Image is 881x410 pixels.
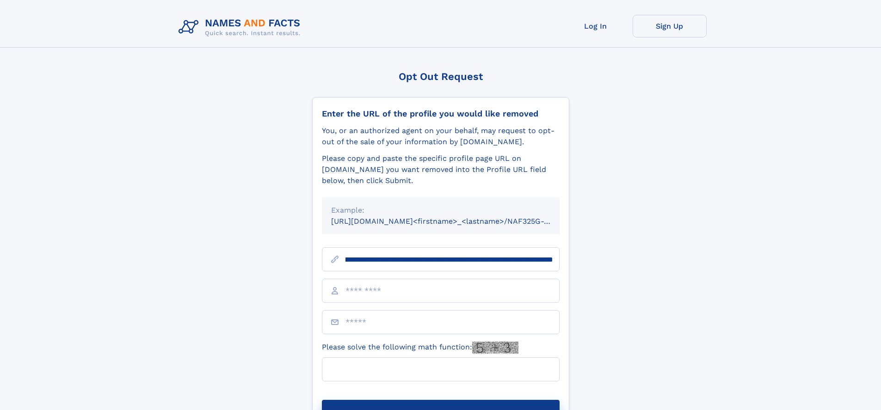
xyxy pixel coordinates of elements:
[633,15,707,37] a: Sign Up
[322,109,560,119] div: Enter the URL of the profile you would like removed
[312,71,569,82] div: Opt Out Request
[322,125,560,147] div: You, or an authorized agent on your behalf, may request to opt-out of the sale of your informatio...
[322,342,518,354] label: Please solve the following math function:
[331,205,550,216] div: Example:
[331,217,577,226] small: [URL][DOMAIN_NAME]<firstname>_<lastname>/NAF325G-xxxxxxxx
[322,153,560,186] div: Please copy and paste the specific profile page URL on [DOMAIN_NAME] you want removed into the Pr...
[175,15,308,40] img: Logo Names and Facts
[559,15,633,37] a: Log In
